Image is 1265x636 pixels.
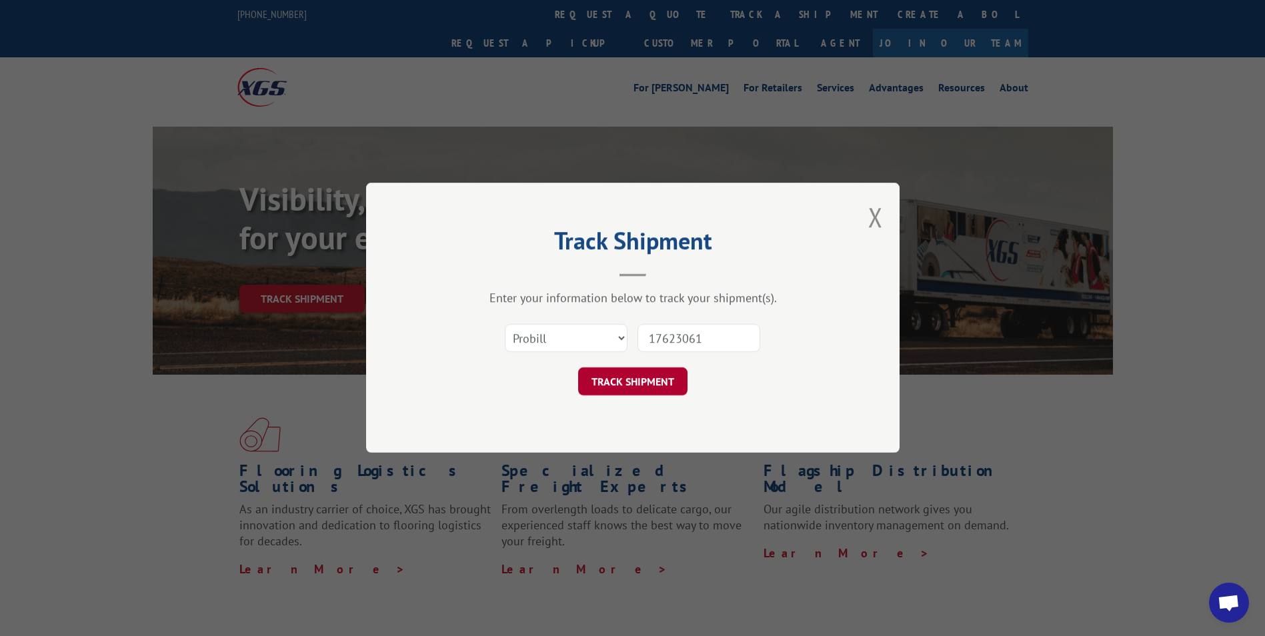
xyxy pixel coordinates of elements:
[433,291,833,306] div: Enter your information below to track your shipment(s).
[1209,583,1249,623] div: Open chat
[578,368,688,396] button: TRACK SHIPMENT
[638,325,760,353] input: Number(s)
[868,199,883,235] button: Close modal
[433,231,833,257] h2: Track Shipment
